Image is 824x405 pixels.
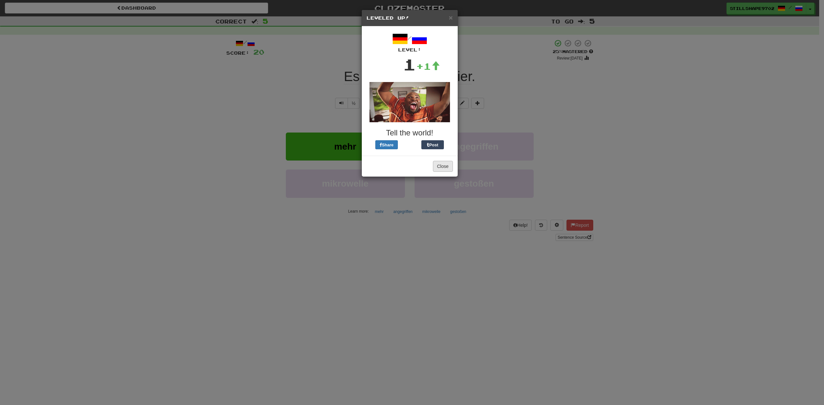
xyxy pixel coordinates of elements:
div: 1 [403,53,416,76]
h3: Tell the world! [367,129,453,137]
button: Share [375,140,398,149]
button: Close [449,14,453,21]
button: Close [433,161,453,172]
div: / [367,31,453,53]
iframe: X Post Button [398,140,421,149]
span: × [449,14,453,21]
img: anon-dude-dancing-749b357b783eda7f85c51e4a2e1ee5269fc79fcf7d6b6aa88849e9eb2203d151.gif [370,82,450,122]
div: +1 [416,60,440,73]
div: Level: [367,47,453,53]
button: Post [421,140,444,149]
h5: Leveled Up! [367,15,453,21]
